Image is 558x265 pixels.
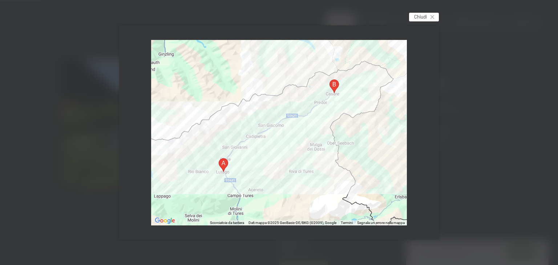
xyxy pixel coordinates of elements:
div: Localita' Casere, 6, 39030 Predoi BZ, Italia [329,79,339,93]
a: Segnala un errore nella mappa [357,221,405,225]
a: Termini (si apre in una nuova scheda) [341,221,353,225]
img: Google [153,216,177,225]
span: Dati mappa ©2025 GeoBasis-DE/BKG (©2009), Google [248,221,336,225]
div: Via del Paese, 11, 39030 Lutago BZ, Italia [219,158,228,172]
a: Visualizza questa zona in Google Maps (in una nuova finestra) [153,216,177,225]
button: Scorciatoie da tastiera [210,220,244,225]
